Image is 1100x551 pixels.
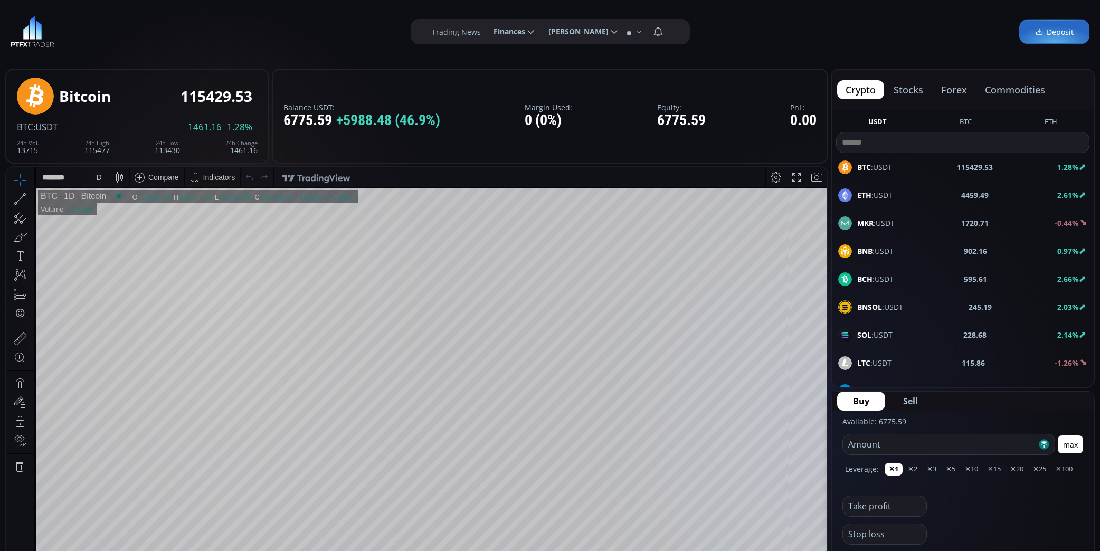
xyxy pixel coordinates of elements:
[208,26,213,34] div: L
[857,273,894,284] span: :USDT
[837,80,884,99] button: crypto
[780,419,797,439] div: Toggle Log Scale
[132,26,164,34] div: 113960.00
[227,122,252,132] span: 1.28%
[17,140,39,154] div: 13715
[1035,26,1074,37] span: Deposit
[933,80,975,99] button: forex
[155,140,180,146] div: 24h Low
[108,24,117,34] div: Market open
[525,103,572,111] label: Margin Used:
[857,217,895,229] span: :USDT
[249,26,254,34] div: C
[51,24,68,34] div: 1D
[885,463,903,476] button: ✕1
[1055,218,1079,228] b: -0.44%
[141,419,158,439] div: Go to
[964,245,987,256] b: 902.16
[790,103,817,111] label: PnL:
[887,392,934,411] button: Sell
[1051,463,1077,476] button: ✕100
[1057,330,1079,340] b: 2.14%
[857,189,893,201] span: :USDT
[1057,246,1079,256] b: 0.97%
[964,273,987,284] b: 595.61
[857,218,874,228] b: MKR
[853,395,869,407] span: Buy
[86,424,96,433] div: 1m
[969,385,988,396] b: 24.63
[142,6,173,14] div: Compare
[197,6,229,14] div: Indicators
[864,117,891,130] button: USDT
[857,274,873,284] b: BCH
[700,424,751,433] span: 23:50:39 (UTC)
[84,140,110,154] div: 115477
[857,302,882,312] b: BNSOL
[155,140,180,154] div: 113430
[486,21,525,42] span: Finances
[525,112,572,129] div: 0 (0%)
[225,140,258,154] div: 1461.16
[17,140,39,146] div: 24h Vol.
[857,386,878,396] b: DASH
[10,141,18,151] div: 
[955,117,976,130] button: BTC
[432,26,481,37] label: Trading News
[657,112,706,129] div: 6775.59
[17,121,33,133] span: BTC
[961,217,989,229] b: 1720.71
[38,424,46,433] div: 5y
[126,26,131,34] div: O
[24,394,29,408] div: Hide Drawings Toolbar
[885,80,932,99] button: stocks
[11,16,54,47] img: LOGO
[857,245,894,256] span: :USDT
[84,140,110,146] div: 24h High
[790,112,817,129] div: 0.00
[254,26,286,34] div: 115429.53
[837,392,885,411] button: Buy
[167,26,173,34] div: H
[90,6,95,14] div: D
[845,463,879,474] label: Leverage:
[53,424,61,433] div: 1y
[1040,117,1061,130] button: ETH
[173,26,205,34] div: 115477.00
[119,424,128,433] div: 1d
[657,103,706,111] label: Equity:
[225,140,258,146] div: 24h Change
[188,122,222,132] span: 1461.16
[1058,435,1083,453] button: max
[34,38,57,46] div: Volume
[69,424,79,433] div: 3m
[783,424,793,433] div: log
[1057,190,1079,200] b: 2.61%
[857,330,871,340] b: SOL
[961,189,989,201] b: 4459.49
[1006,463,1028,476] button: ✕20
[33,121,58,133] span: :USDT
[765,419,780,439] div: Toggle Percentage
[697,419,755,439] button: 23:50:39 (UTC)
[104,424,112,433] div: 5d
[976,80,1054,99] button: commodities
[213,26,245,34] div: 113430.00
[541,21,609,42] span: [PERSON_NAME]
[857,301,903,312] span: :USDT
[942,463,960,476] button: ✕5
[283,112,440,129] div: 6775.59
[797,419,819,439] div: Toggle Auto Scale
[857,190,871,200] b: ETH
[59,88,111,104] div: Bitcoin
[68,24,100,34] div: Bitcoin
[1057,386,1079,396] b: 0.16%
[983,463,1005,476] button: ✕15
[963,329,987,340] b: 228.68
[969,301,992,312] b: 245.19
[1057,274,1079,284] b: 2.66%
[1029,463,1050,476] button: ✕25
[962,357,985,368] b: 115.86
[1019,20,1089,44] a: Deposit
